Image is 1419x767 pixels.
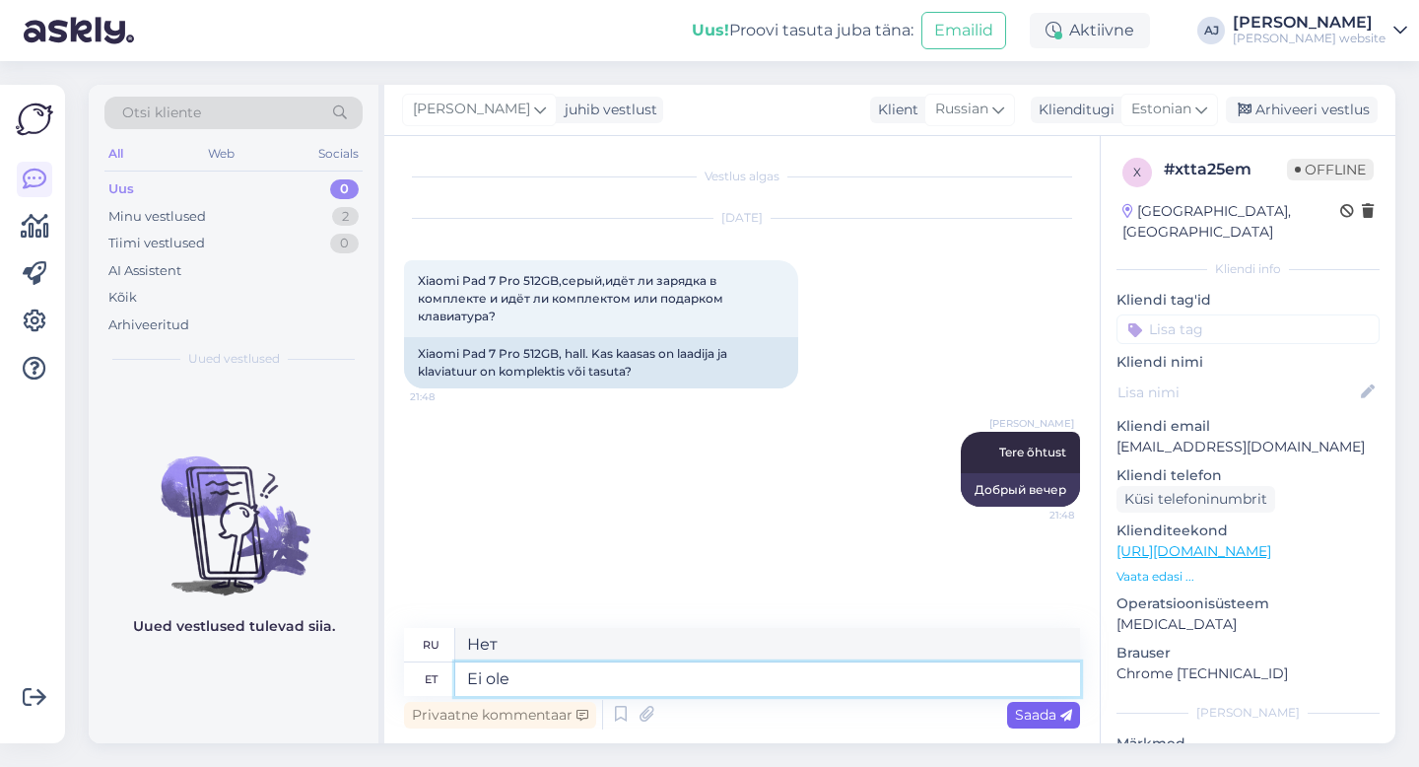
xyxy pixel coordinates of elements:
[1131,99,1191,120] span: Estonian
[1116,521,1380,541] p: Klienditeekond
[404,209,1080,227] div: [DATE]
[404,168,1080,185] div: Vestlus algas
[413,99,530,120] span: [PERSON_NAME]
[1116,643,1380,663] p: Brauser
[455,628,1080,662] textarea: Нет
[108,315,189,335] div: Arhiveeritud
[1031,100,1115,120] div: Klienditugi
[961,473,1080,507] div: Добрый вечер
[314,141,363,167] div: Socials
[1116,568,1380,586] p: Vaata edasi ...
[1233,15,1385,31] div: [PERSON_NAME]
[1116,542,1271,560] a: [URL][DOMAIN_NAME]
[332,207,359,227] div: 2
[404,337,798,388] div: Xiaomi Pad 7 Pro 512GB, hall. Kas kaasas on laadija ja klaviatuur on komplektis või tasuta?
[1116,352,1380,373] p: Kliendi nimi
[692,21,729,39] b: Uus!
[921,12,1006,49] button: Emailid
[1116,465,1380,486] p: Kliendi telefon
[423,628,439,662] div: ru
[108,234,205,253] div: Tiimi vestlused
[1116,704,1380,722] div: [PERSON_NAME]
[870,100,918,120] div: Klient
[1116,614,1380,635] p: [MEDICAL_DATA]
[999,445,1066,459] span: Tere õhtust
[1197,17,1225,44] div: AJ
[1233,15,1407,46] a: [PERSON_NAME][PERSON_NAME] website
[1116,663,1380,684] p: Chrome [TECHNICAL_ID]
[410,389,484,404] span: 21:48
[1122,201,1340,243] div: [GEOGRAPHIC_DATA], [GEOGRAPHIC_DATA]
[1116,290,1380,311] p: Kliendi tag'id
[1133,165,1141,179] span: x
[108,207,206,227] div: Minu vestlused
[425,662,438,696] div: et
[935,99,988,120] span: Russian
[1116,486,1275,513] div: Küsi telefoninumbrit
[16,101,53,138] img: Askly Logo
[1117,382,1357,403] input: Lisa nimi
[557,100,657,120] div: juhib vestlust
[1116,314,1380,344] input: Lisa tag
[1116,437,1380,457] p: [EMAIL_ADDRESS][DOMAIN_NAME]
[1287,159,1374,180] span: Offline
[108,261,181,281] div: AI Assistent
[1226,97,1378,123] div: Arhiveeri vestlus
[89,421,378,598] img: No chats
[108,179,134,199] div: Uus
[1116,593,1380,614] p: Operatsioonisüsteem
[122,103,201,123] span: Otsi kliente
[455,662,1080,696] textarea: Ei ole
[404,702,596,729] div: Privaatne kommentaar
[1164,158,1287,181] div: # xtta25em
[188,350,280,368] span: Uued vestlused
[104,141,127,167] div: All
[330,234,359,253] div: 0
[133,616,335,637] p: Uued vestlused tulevad siia.
[1030,13,1150,48] div: Aktiivne
[204,141,238,167] div: Web
[1233,31,1385,46] div: [PERSON_NAME] website
[1116,416,1380,437] p: Kliendi email
[1000,508,1074,523] span: 21:48
[418,273,726,323] span: Xiaomi Pad 7 Pro 512GB,серый,идёт ли зарядка в комплекте и идёт ли комплектом или подарком клавиа...
[1116,260,1380,278] div: Kliendi info
[108,288,137,308] div: Kõik
[692,19,913,42] div: Proovi tasuta juba täna:
[330,179,359,199] div: 0
[989,416,1074,431] span: [PERSON_NAME]
[1116,733,1380,754] p: Märkmed
[1015,706,1072,724] span: Saada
